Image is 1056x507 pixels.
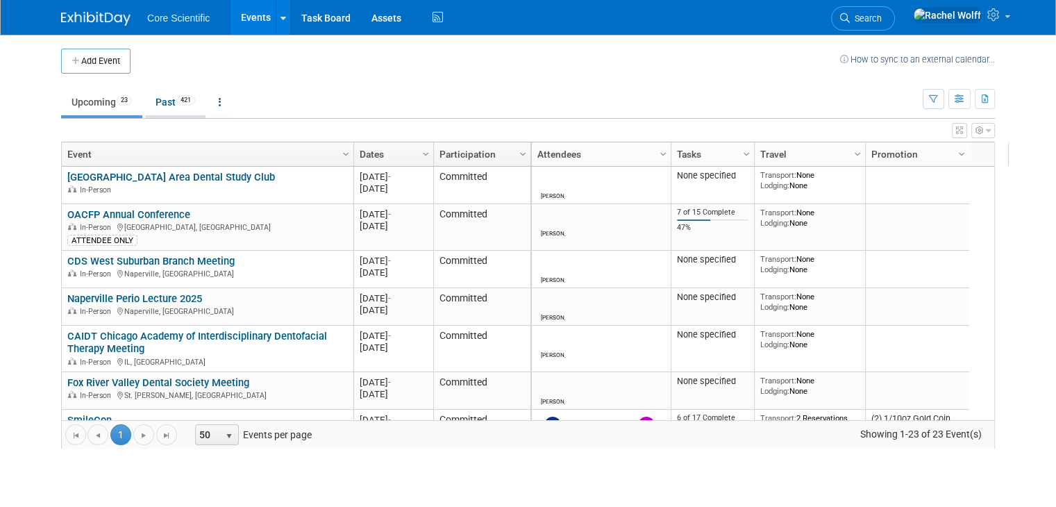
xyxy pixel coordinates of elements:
div: Robert Dittmann [541,312,565,321]
div: St. [PERSON_NAME], [GEOGRAPHIC_DATA] [67,389,347,401]
span: select [224,431,235,442]
span: Column Settings [741,149,752,160]
span: In-Person [80,269,115,279]
div: None specified [677,292,749,303]
span: Showing 1-23 of 23 Event(s) [847,424,994,444]
span: Transport: [760,376,796,385]
a: Event [67,142,344,166]
span: - [388,415,391,425]
img: James Belshe [576,417,592,433]
span: Column Settings [340,149,351,160]
a: Travel [760,142,856,166]
span: 23 [117,95,132,106]
img: Robert Dittmann [544,333,561,349]
div: None specified [677,170,749,181]
a: Tasks [677,142,745,166]
img: Robert Dittmann [544,379,561,396]
div: 47% [677,223,749,233]
div: [DATE] [360,292,427,304]
div: [DATE] [360,304,427,316]
span: In-Person [80,185,115,194]
img: In-Person Event [68,358,76,365]
div: 2 Reservations 1 Reservation [760,413,860,433]
span: Search [850,13,882,24]
span: Lodging: [760,265,789,274]
img: In-Person Event [68,307,76,314]
div: Robert Dittmann [541,349,565,358]
a: Column Settings [739,142,755,163]
span: - [388,209,391,219]
span: Column Settings [517,149,528,160]
div: None None [760,329,860,349]
span: - [388,172,391,182]
img: ExhibitDay [61,12,131,26]
a: How to sync to an external calendar... [840,54,995,65]
span: Lodging: [760,181,789,190]
div: 6 of 17 Complete [677,413,749,423]
span: Go to the first page [70,430,81,441]
a: CDS West Suburban Branch Meeting [67,255,235,267]
div: [DATE] [360,342,427,354]
a: Dates [360,142,424,166]
span: - [388,293,391,304]
div: [DATE] [360,183,427,194]
div: Mike McKenna [541,228,565,237]
div: None None [760,376,860,396]
a: Promotion [871,142,960,166]
span: Transport: [760,292,796,301]
span: 1 [110,424,131,445]
img: Mike McKenna [544,211,561,228]
span: Lodging: [760,218,789,228]
div: Robert Dittmann [541,190,565,199]
span: Transport: [760,170,796,180]
a: CAIDT Chicago Academy of Interdisciplinary Dentofacial Therapy Meeting [67,330,327,356]
span: Lodging: [760,386,789,396]
span: Lodging: [760,340,789,349]
img: Robert Dittmann [544,258,561,274]
span: Transport: [760,208,796,217]
a: Column Settings [656,142,671,163]
div: ATTENDEE ONLY [67,235,137,246]
a: Go to the next page [133,424,154,445]
span: - [388,377,391,388]
a: Column Settings [516,142,531,163]
a: Column Settings [850,142,866,163]
a: [GEOGRAPHIC_DATA] Area Dental Study Club [67,171,275,183]
img: Robert Dittmann [544,295,561,312]
td: Committed [433,372,530,410]
td: Committed [433,251,530,288]
span: In-Person [80,307,115,316]
span: Core Scientific [147,13,210,24]
span: Column Settings [852,149,863,160]
span: Column Settings [956,149,967,160]
a: Column Settings [339,142,354,163]
a: Go to the previous page [87,424,108,445]
td: Committed [433,288,530,326]
div: [DATE] [360,414,427,426]
a: Attendees [537,142,662,166]
div: [GEOGRAPHIC_DATA], [GEOGRAPHIC_DATA] [67,221,347,233]
span: Go to the next page [138,430,149,441]
div: [DATE] [360,388,427,400]
img: In-Person Event [68,391,76,398]
a: Column Settings [419,142,434,163]
span: Go to the last page [161,430,172,441]
span: - [388,331,391,341]
div: None None [760,208,860,228]
div: [DATE] [360,171,427,183]
span: Transport: [760,329,796,339]
a: Upcoming23 [61,89,142,115]
a: Participation [439,142,521,166]
img: Robert Dittmann [544,174,561,190]
span: In-Person [80,391,115,400]
div: None specified [677,254,749,265]
span: Transport: [760,413,796,423]
td: Committed [433,204,530,251]
div: [DATE] [360,267,427,279]
span: In-Person [80,223,115,232]
img: In-Person Event [68,223,76,230]
img: In-Person Event [68,185,76,192]
span: Column Settings [657,149,669,160]
span: - [388,256,391,266]
div: None None [760,292,860,312]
